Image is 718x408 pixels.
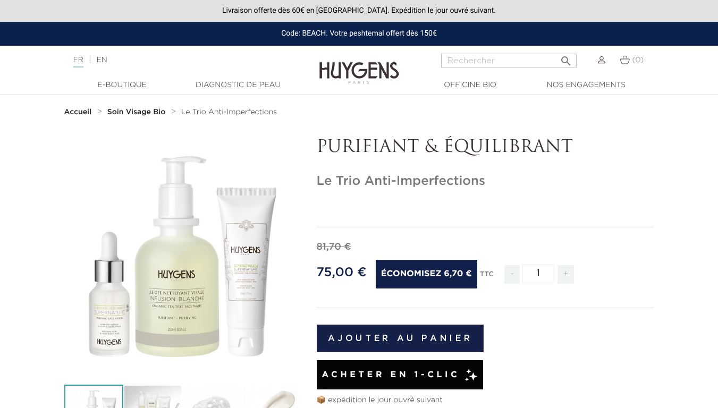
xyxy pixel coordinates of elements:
[107,108,168,116] a: Soin Visage Bio
[504,265,519,284] span: -
[480,263,494,292] div: TTC
[522,265,554,283] input: Quantité
[64,108,94,116] a: Accueil
[317,325,484,352] button: Ajouter au panier
[107,108,166,116] strong: Soin Visage Bio
[317,266,367,279] span: 75,00 €
[417,80,523,91] a: Officine Bio
[317,395,654,406] p: 📦 expédition le jour ouvré suivant
[632,56,644,64] span: (0)
[317,174,654,189] h1: Le Trio Anti-Imperfections
[64,108,92,116] strong: Accueil
[557,265,575,284] span: +
[317,242,351,252] span: 81,70 €
[560,52,572,64] i: 
[73,56,83,67] a: FR
[533,80,639,91] a: Nos engagements
[317,138,654,158] p: PURIFIANT & ÉQUILIBRANT
[181,108,277,116] a: Le Trio Anti-Imperfections
[69,80,175,91] a: E-Boutique
[319,45,399,86] img: Huygens
[185,80,291,91] a: Diagnostic de peau
[441,54,577,67] input: Rechercher
[376,260,477,288] span: Économisez 6,70 €
[96,56,107,64] a: EN
[556,50,576,65] button: 
[68,54,291,66] div: |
